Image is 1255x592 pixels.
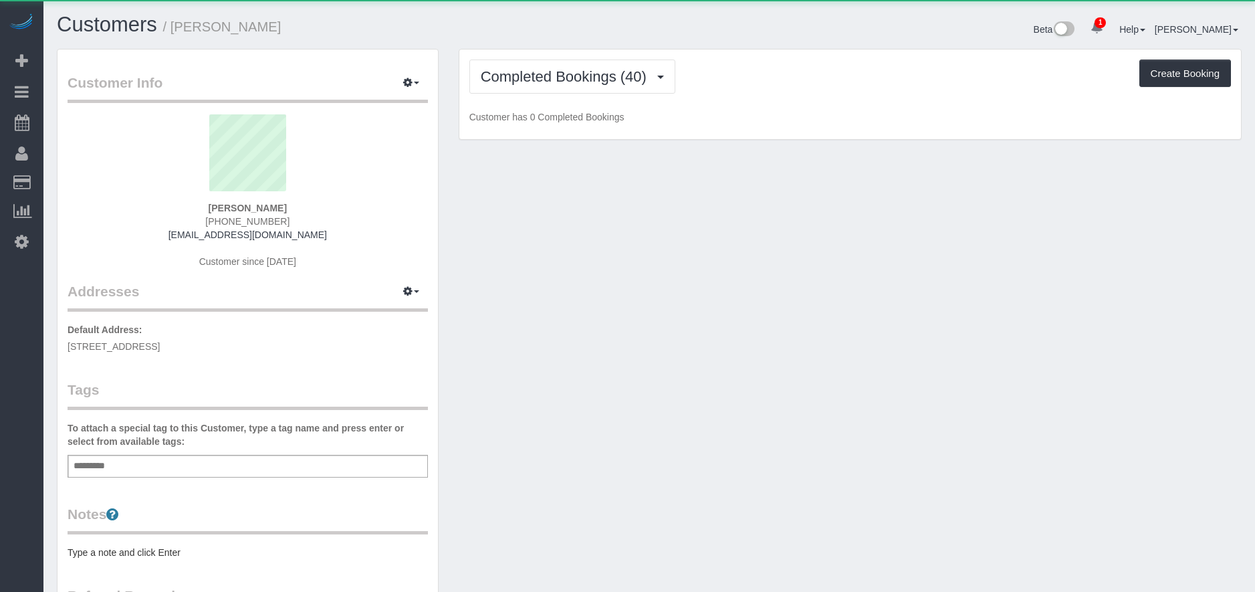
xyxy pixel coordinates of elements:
label: To attach a special tag to this Customer, type a tag name and press enter or select from availabl... [68,421,428,448]
a: Customers [57,13,157,36]
p: Customer has 0 Completed Bookings [469,110,1231,124]
a: [PERSON_NAME] [1155,24,1238,35]
legend: Customer Info [68,73,428,103]
pre: Type a note and click Enter [68,546,428,559]
legend: Notes [68,504,428,534]
img: Automaid Logo [8,13,35,32]
strong: [PERSON_NAME] [209,203,287,213]
small: / [PERSON_NAME] [163,19,281,34]
button: Create Booking [1139,60,1231,88]
span: [PHONE_NUMBER] [205,216,290,227]
span: Completed Bookings (40) [481,68,653,85]
img: New interface [1052,21,1074,39]
span: Customer since [DATE] [199,256,296,267]
span: 1 [1095,17,1106,28]
a: 1 [1084,13,1110,43]
legend: Tags [68,380,428,410]
span: [STREET_ADDRESS] [68,341,160,352]
a: [EMAIL_ADDRESS][DOMAIN_NAME] [168,229,327,240]
label: Default Address: [68,323,142,336]
a: Help [1119,24,1145,35]
button: Completed Bookings (40) [469,60,675,94]
a: Beta [1034,24,1075,35]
